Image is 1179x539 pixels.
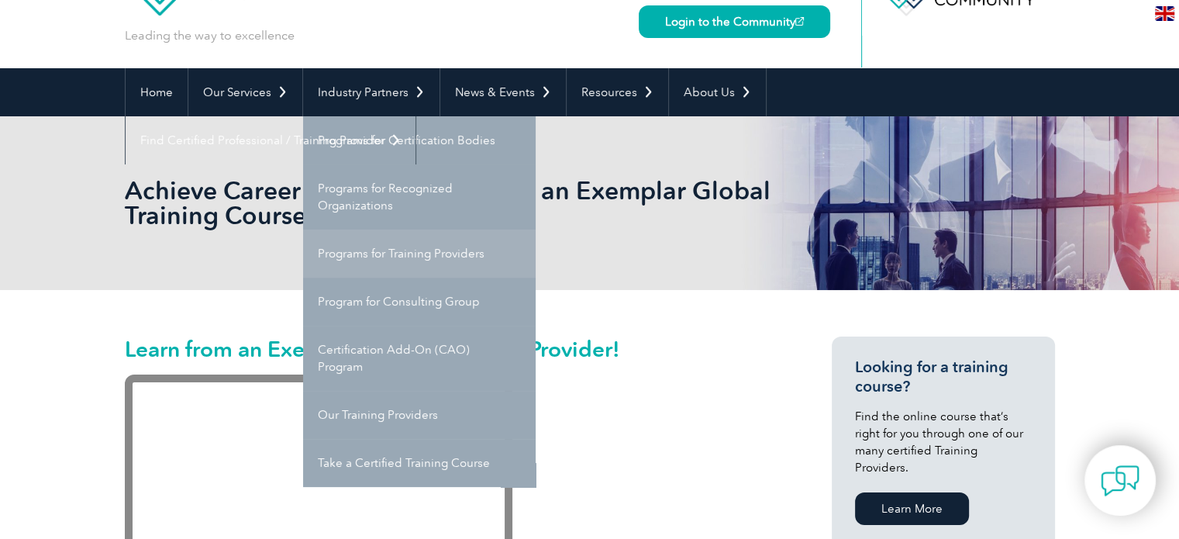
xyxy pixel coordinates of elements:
a: Take a Certified Training Course [303,439,536,487]
img: open_square.png [795,17,804,26]
a: Learn More [855,492,969,525]
a: Login to the Community [639,5,830,38]
img: contact-chat.png [1101,461,1139,500]
a: Our Services [188,68,302,116]
p: Find the online course that’s right for you through one of our many certified Training Providers. [855,408,1032,476]
a: Certification Add-On (CAO) Program [303,326,536,391]
img: en [1155,6,1174,21]
p: Leading the way to excellence [125,27,295,44]
a: About Us [669,68,766,116]
a: Programs for Certification Bodies [303,116,536,164]
a: News & Events [440,68,566,116]
a: Industry Partners [303,68,440,116]
a: Home [126,68,188,116]
a: Programs for Recognized Organizations [303,164,536,230]
h2: Learn from an Exemplar Global Training Provider! [125,337,776,361]
a: Find Certified Professional / Training Provider [126,116,415,164]
h3: Looking for a training course? [855,358,1032,396]
h2: Achieve Career Excellence Through an Exemplar Global Training Course [125,178,776,228]
a: Resources [567,68,668,116]
a: Program for Consulting Group [303,278,536,326]
a: Programs for Training Providers [303,230,536,278]
a: Our Training Providers [303,391,536,439]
